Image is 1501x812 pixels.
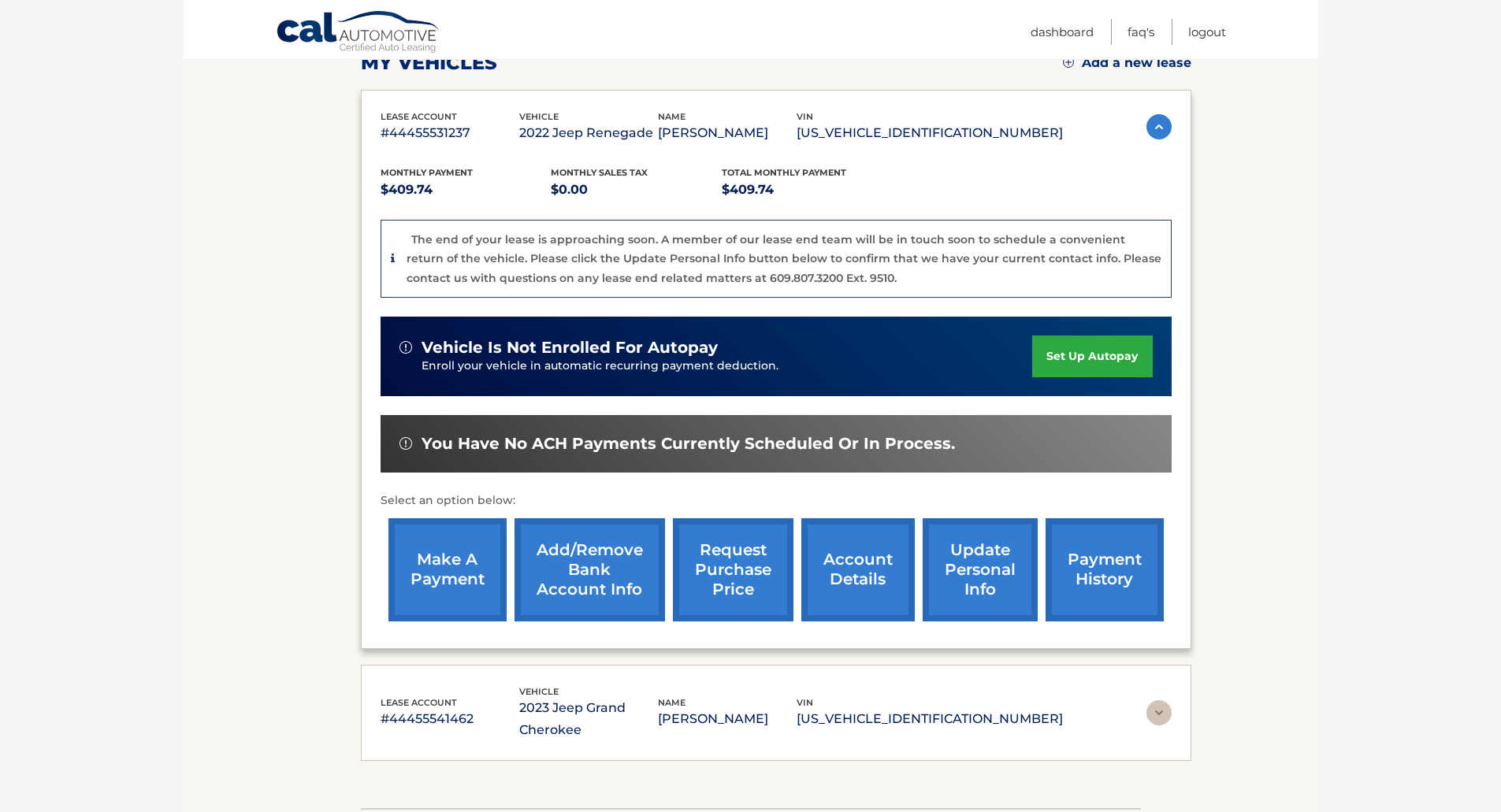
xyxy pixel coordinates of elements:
[388,518,507,621] a: make a payment
[422,434,955,454] span: You have no ACH payments currently scheduled or in process.
[1146,114,1172,139] img: accordion-active.svg
[381,122,519,144] p: #44455531237
[515,518,665,621] a: Add/Remove bank account info
[399,437,412,450] img: alert-white.svg
[399,341,412,354] img: alert-white.svg
[519,686,559,697] span: vehicle
[551,179,722,201] p: $0.00
[1128,19,1154,45] a: FAQ's
[276,10,441,56] a: Cal Automotive
[551,167,648,178] span: Monthly sales Tax
[658,111,685,122] span: name
[381,491,1172,510] p: Select an option below:
[722,167,846,178] span: Total Monthly Payment
[1146,700,1172,725] img: accordion-rest.svg
[923,518,1038,621] a: update personal info
[381,167,473,178] span: Monthly Payment
[1063,55,1191,71] a: Add a new lease
[1031,19,1094,45] a: Dashboard
[381,708,519,730] p: #44455541462
[422,358,1033,375] p: Enroll your vehicle in automatic recurring payment deduction.
[381,697,457,708] span: lease account
[658,697,685,708] span: name
[673,518,793,621] a: request purchase price
[658,122,797,144] p: [PERSON_NAME]
[797,708,1063,730] p: [US_VEHICLE_IDENTIFICATION_NUMBER]
[1032,336,1152,377] a: set up autopay
[801,518,915,621] a: account details
[361,51,497,75] h2: my vehicles
[519,111,559,122] span: vehicle
[519,122,658,144] p: 2022 Jeep Renegade
[1188,19,1226,45] a: Logout
[381,179,552,201] p: $409.74
[797,111,813,122] span: vin
[658,708,797,730] p: [PERSON_NAME]
[422,338,718,358] span: vehicle is not enrolled for autopay
[381,111,457,122] span: lease account
[797,697,813,708] span: vin
[722,179,893,201] p: $409.74
[797,122,1063,144] p: [US_VEHICLE_IDENTIFICATION_NUMBER]
[1063,57,1074,68] img: add.svg
[519,697,658,741] p: 2023 Jeep Grand Cherokee
[407,232,1161,285] p: The end of your lease is approaching soon. A member of our lease end team will be in touch soon t...
[1046,518,1164,621] a: payment history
